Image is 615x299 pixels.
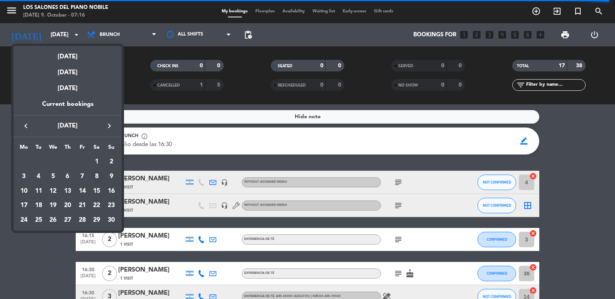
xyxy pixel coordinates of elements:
td: November 14, 2025 [75,184,90,199]
div: 28 [76,214,89,227]
td: November 28, 2025 [75,213,90,228]
div: 1 [90,155,103,168]
td: November 2, 2025 [104,155,119,169]
td: November 6, 2025 [60,169,75,184]
td: November 25, 2025 [31,213,46,228]
td: November 10, 2025 [17,184,31,199]
span: [DATE] [33,121,102,131]
div: [DATE] [14,62,122,78]
div: 13 [61,185,74,198]
div: 8 [90,170,103,183]
div: 16 [105,185,118,198]
td: November 15, 2025 [90,184,104,199]
div: 12 [46,185,59,198]
div: 2 [105,155,118,168]
div: 29 [90,214,103,227]
i: keyboard_arrow_right [105,121,114,131]
div: 18 [32,199,45,212]
td: November 22, 2025 [90,198,104,213]
td: November 16, 2025 [104,184,119,199]
div: 15 [90,185,103,198]
th: Friday [75,143,90,155]
td: November 27, 2025 [60,213,75,228]
td: November 13, 2025 [60,184,75,199]
div: 20 [61,199,74,212]
div: 24 [17,214,31,227]
div: 4 [32,170,45,183]
div: [DATE] [14,46,122,62]
td: November 7, 2025 [75,169,90,184]
div: 19 [46,199,59,212]
td: November 24, 2025 [17,213,31,228]
div: 27 [61,214,74,227]
div: 17 [17,199,31,212]
div: 22 [90,199,103,212]
div: 10 [17,185,31,198]
div: 30 [105,214,118,227]
td: November 12, 2025 [46,184,60,199]
div: 5 [46,170,59,183]
div: 11 [32,185,45,198]
td: November 26, 2025 [46,213,60,228]
th: Tuesday [31,143,46,155]
button: keyboard_arrow_left [19,121,33,131]
td: November 17, 2025 [17,198,31,213]
div: 23 [105,199,118,212]
td: November 29, 2025 [90,213,104,228]
td: November 30, 2025 [104,213,119,228]
td: November 20, 2025 [60,198,75,213]
button: keyboard_arrow_right [102,121,116,131]
td: November 3, 2025 [17,169,31,184]
th: Thursday [60,143,75,155]
div: 26 [46,214,59,227]
td: November 19, 2025 [46,198,60,213]
td: November 1, 2025 [90,155,104,169]
div: 9 [105,170,118,183]
th: Saturday [90,143,104,155]
td: November 18, 2025 [31,198,46,213]
td: November 9, 2025 [104,169,119,184]
td: November 4, 2025 [31,169,46,184]
th: Wednesday [46,143,60,155]
td: NOV [17,155,90,169]
td: November 11, 2025 [31,184,46,199]
div: 25 [32,214,45,227]
td: November 5, 2025 [46,169,60,184]
i: keyboard_arrow_left [21,121,31,131]
div: 6 [61,170,74,183]
div: 21 [76,199,89,212]
td: November 23, 2025 [104,198,119,213]
td: November 21, 2025 [75,198,90,213]
div: Current bookings [14,99,122,115]
th: Sunday [104,143,119,155]
div: 14 [76,185,89,198]
div: 3 [17,170,31,183]
th: Monday [17,143,31,155]
td: November 8, 2025 [90,169,104,184]
div: [DATE] [14,78,122,99]
div: 7 [76,170,89,183]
